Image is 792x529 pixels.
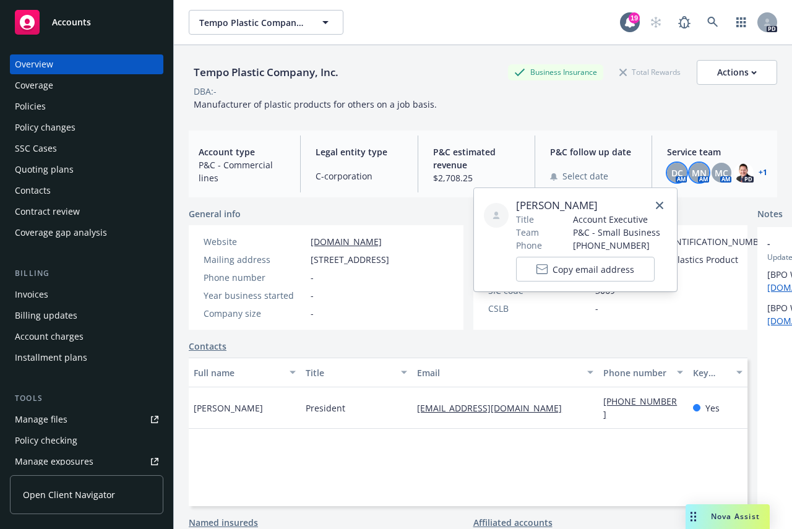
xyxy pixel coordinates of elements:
div: Coverage gap analysis [15,223,107,243]
span: P&C follow up date [550,145,637,158]
a: Quoting plans [10,160,163,179]
div: Invoices [15,285,48,304]
span: Nova Assist [711,511,760,522]
div: Drag to move [686,504,701,529]
a: Contacts [189,340,226,353]
a: Manage files [10,410,163,429]
span: $2,708.25 [433,171,520,184]
div: DBA: - [194,85,217,98]
span: Team [516,226,539,239]
a: Coverage [10,75,163,95]
span: Tempo Plastic Company, Inc. [199,16,306,29]
span: [US_EMPLOYER_IDENTIFICATION_NUMBER] [595,235,772,248]
div: Installment plans [15,348,87,368]
div: Coverage [15,75,53,95]
span: - [311,307,314,320]
div: Overview [15,54,53,74]
a: Policy changes [10,118,163,137]
div: Quoting plans [15,160,74,179]
span: Open Client Navigator [23,488,115,501]
div: Tools [10,392,163,405]
a: [PHONE_NUMBER] [603,395,677,420]
a: Contacts [10,181,163,200]
button: Phone number [598,358,687,387]
div: Contract review [15,202,80,221]
button: Email [412,358,598,387]
span: P&C estimated revenue [433,145,520,171]
div: Title [306,366,394,379]
a: Start snowing [643,10,668,35]
button: Full name [189,358,301,387]
a: Billing updates [10,306,163,325]
div: Manage exposures [15,452,93,471]
span: Account Executive [573,213,660,226]
span: MN [692,166,707,179]
span: Copy email address [553,263,634,276]
span: President [306,402,345,415]
span: Title [516,213,534,226]
div: 19 [629,12,640,24]
span: - [311,271,314,284]
div: Company size [204,307,306,320]
img: photo [734,163,754,183]
a: SSC Cases [10,139,163,158]
button: Title [301,358,413,387]
span: - [595,302,598,315]
div: SSC Cases [15,139,57,158]
div: Tempo Plastic Company, Inc. [189,64,343,80]
span: Legal entity type [316,145,402,158]
span: Manufacturer of plastic products for others on a job basis. [194,98,437,110]
div: Policy checking [15,431,77,450]
span: P&C - Commercial lines [199,158,285,184]
a: [DOMAIN_NAME] [311,236,382,247]
span: - [311,289,314,302]
span: [STREET_ADDRESS] [311,253,389,266]
a: Policy checking [10,431,163,450]
span: C-corporation [316,170,402,183]
span: Yes [705,402,720,415]
a: Switch app [729,10,754,35]
a: Report a Bug [672,10,697,35]
a: Named insureds [189,516,258,529]
span: Select date [562,170,608,183]
a: Accounts [10,5,163,40]
a: Account charges [10,327,163,346]
div: Full name [194,366,282,379]
div: Year business started [204,289,306,302]
button: Copy email address [516,257,655,282]
span: Notes [757,207,783,222]
span: Service team [667,145,767,158]
span: 326199 - All Other Plastics Product Manufacturing [595,253,772,279]
a: Manage exposures [10,452,163,471]
div: Phone number [603,366,669,379]
span: General info [189,207,241,220]
span: DC [671,166,683,179]
a: Coverage gap analysis [10,223,163,243]
div: Website [204,235,306,248]
div: Policy changes [15,118,75,137]
div: Billing updates [15,306,77,325]
a: Contract review [10,202,163,221]
button: Key contact [688,358,747,387]
span: Accounts [52,17,91,27]
button: Tempo Plastic Company, Inc. [189,10,343,35]
span: MC [715,166,728,179]
a: Installment plans [10,348,163,368]
span: [PERSON_NAME] [516,198,660,213]
span: P&C - Small Business [573,226,660,239]
div: CSLB [488,302,590,315]
div: Total Rewards [613,64,687,80]
a: close [652,198,667,213]
div: Business Insurance [508,64,603,80]
a: Affiliated accounts [473,516,553,529]
div: Email [417,366,580,379]
span: [PHONE_NUMBER] [573,239,660,252]
a: Policies [10,97,163,116]
div: Billing [10,267,163,280]
a: Overview [10,54,163,74]
a: Invoices [10,285,163,304]
div: Mailing address [204,253,306,266]
a: [EMAIL_ADDRESS][DOMAIN_NAME] [417,402,572,414]
div: Contacts [15,181,51,200]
